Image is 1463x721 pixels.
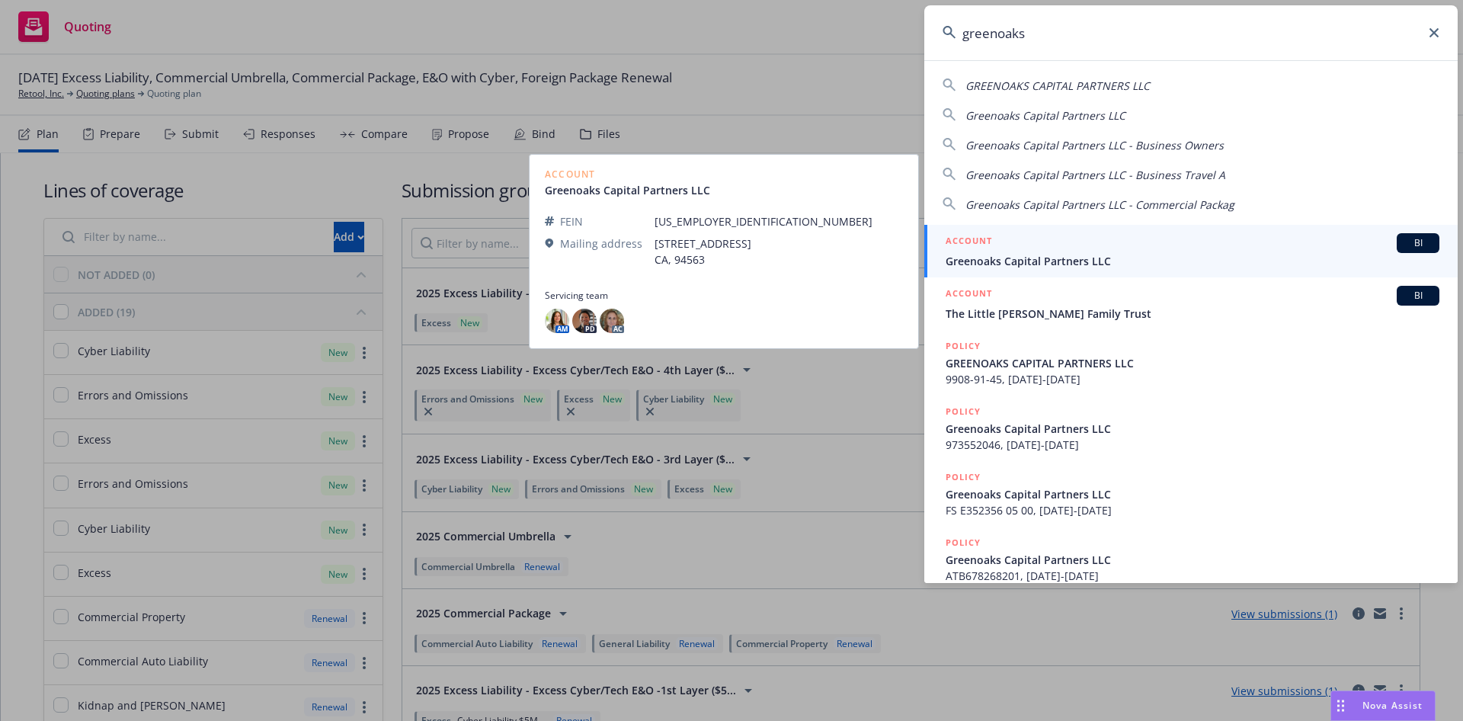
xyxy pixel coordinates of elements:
[965,197,1234,212] span: Greenoaks Capital Partners LLC - Commercial Packag
[946,253,1439,269] span: Greenoaks Capital Partners LLC
[946,502,1439,518] span: FS E352356 05 00, [DATE]-[DATE]
[1331,691,1350,720] div: Drag to move
[924,277,1458,330] a: ACCOUNTBIThe Little [PERSON_NAME] Family Trust
[946,286,992,304] h5: ACCOUNT
[946,437,1439,453] span: 973552046, [DATE]-[DATE]
[1403,289,1433,303] span: BI
[965,168,1225,182] span: Greenoaks Capital Partners LLC - Business Travel A
[946,371,1439,387] span: 9908-91-45, [DATE]-[DATE]
[924,5,1458,60] input: Search...
[946,421,1439,437] span: Greenoaks Capital Partners LLC
[946,535,981,550] h5: POLICY
[1362,699,1423,712] span: Nova Assist
[924,396,1458,461] a: POLICYGreenoaks Capital Partners LLC973552046, [DATE]-[DATE]
[1330,691,1436,721] button: Nova Assist
[965,138,1224,152] span: Greenoaks Capital Partners LLC - Business Owners
[924,330,1458,396] a: POLICYGREENOAKS CAPITAL PARTNERS LLC9908-91-45, [DATE]-[DATE]
[946,233,992,252] h5: ACCOUNT
[946,306,1439,322] span: The Little [PERSON_NAME] Family Trust
[946,552,1439,568] span: Greenoaks Capital Partners LLC
[946,338,981,354] h5: POLICY
[924,461,1458,527] a: POLICYGreenoaks Capital Partners LLCFS E352356 05 00, [DATE]-[DATE]
[965,79,1150,93] span: GREENOAKS CAPITAL PARTNERS LLC
[924,225,1458,277] a: ACCOUNTBIGreenoaks Capital Partners LLC
[1403,236,1433,250] span: BI
[946,355,1439,371] span: GREENOAKS CAPITAL PARTNERS LLC
[946,486,1439,502] span: Greenoaks Capital Partners LLC
[924,527,1458,592] a: POLICYGreenoaks Capital Partners LLCATB678268201, [DATE]-[DATE]
[946,568,1439,584] span: ATB678268201, [DATE]-[DATE]
[946,404,981,419] h5: POLICY
[946,469,981,485] h5: POLICY
[965,108,1125,123] span: Greenoaks Capital Partners LLC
